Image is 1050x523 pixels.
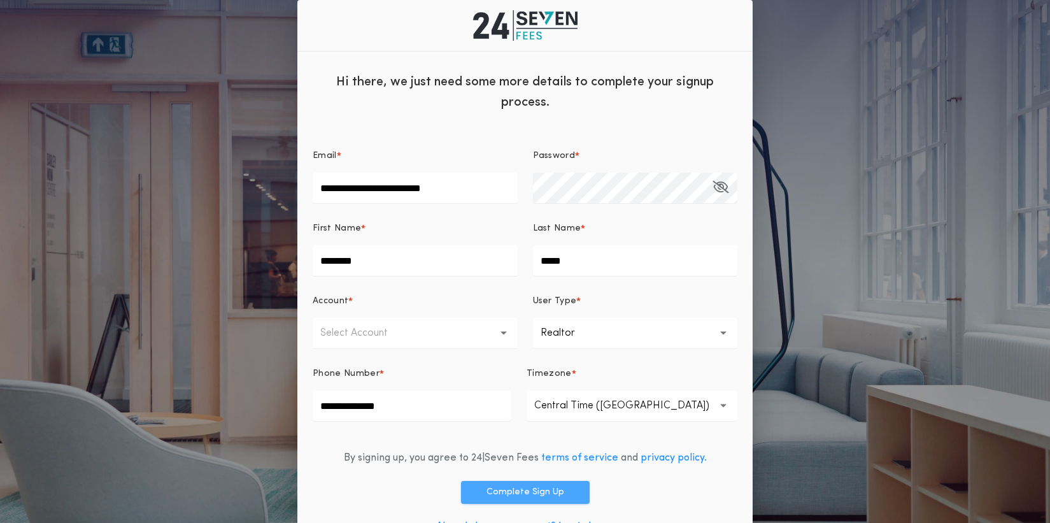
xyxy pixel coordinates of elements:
[527,390,737,421] button: Central Time ([GEOGRAPHIC_DATA])
[533,295,577,308] p: User Type
[533,245,738,276] input: Last Name*
[344,450,707,466] div: By signing up, you agree to 24|Seven Fees and
[534,398,730,413] p: Central Time ([GEOGRAPHIC_DATA])
[713,173,728,203] button: Password*
[313,295,348,308] p: Account
[461,481,590,504] button: Complete Sign Up
[313,245,518,276] input: First Name*
[641,453,707,463] a: privacy policy.
[541,326,595,341] p: Realtor
[313,173,518,203] input: Email*
[297,62,753,119] div: Hi there, we just need some more details to complete your signup process.
[313,150,337,162] p: Email
[473,10,578,41] img: org logo
[320,326,408,341] p: Select Account
[533,150,576,162] p: Password
[533,173,738,203] input: Password*
[527,368,572,380] p: Timezone
[533,222,581,235] p: Last Name
[313,390,511,421] input: Phone Number*
[313,318,518,348] button: Select Account
[541,453,618,463] a: terms of service
[313,368,380,380] p: Phone Number
[313,222,361,235] p: First Name
[533,318,738,348] button: Realtor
